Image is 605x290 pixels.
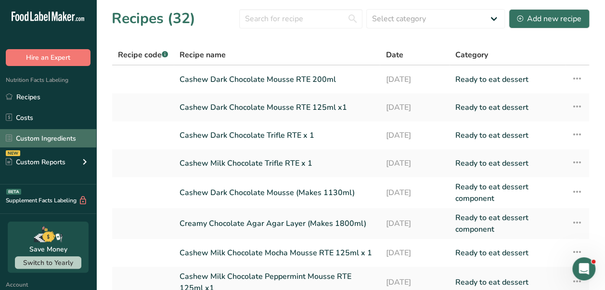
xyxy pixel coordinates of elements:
[386,212,444,235] a: [DATE]
[386,125,444,145] a: [DATE]
[180,212,374,235] a: Creamy Chocolate Agar Agar Layer (Makes 1800ml)
[386,181,444,204] a: [DATE]
[180,69,374,90] a: Cashew Dark Chocolate Mousse RTE 200ml
[455,243,559,263] a: Ready to eat dessert
[455,69,559,90] a: Ready to eat dessert
[455,212,559,235] a: Ready to eat dessert component
[180,125,374,145] a: Cashew Dark Chocolate Trifle RTE x 1
[118,50,168,60] span: Recipe code
[29,244,67,254] div: Save Money
[455,125,559,145] a: Ready to eat dessert
[455,49,488,61] span: Category
[386,243,444,263] a: [DATE]
[15,256,81,269] button: Switch to Yearly
[572,257,595,280] iframe: Intercom live chat
[180,243,374,263] a: Cashew Milk Chocolate Mocha Mousse RTE 125ml x 1
[239,9,362,28] input: Search for recipe
[386,153,444,173] a: [DATE]
[6,189,21,195] div: BETA
[6,49,90,66] button: Hire an Expert
[509,9,590,28] button: Add new recipe
[23,258,73,267] span: Switch to Yearly
[517,13,581,25] div: Add new recipe
[455,153,559,173] a: Ready to eat dessert
[180,97,374,118] a: Cashew Dark Chocolate Mousse RTE 125ml x1
[455,181,559,204] a: Ready to eat dessert component
[180,49,226,61] span: Recipe name
[386,69,444,90] a: [DATE]
[6,157,65,167] div: Custom Reports
[386,97,444,118] a: [DATE]
[6,150,20,156] div: NEW
[180,181,374,204] a: Cashew Dark Chocolate Mousse (Makes 1130ml)
[455,97,559,118] a: Ready to eat dessert
[386,49,403,61] span: Date
[112,8,195,29] h1: Recipes (32)
[180,153,374,173] a: Cashew Milk Chocolate Trifle RTE x 1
